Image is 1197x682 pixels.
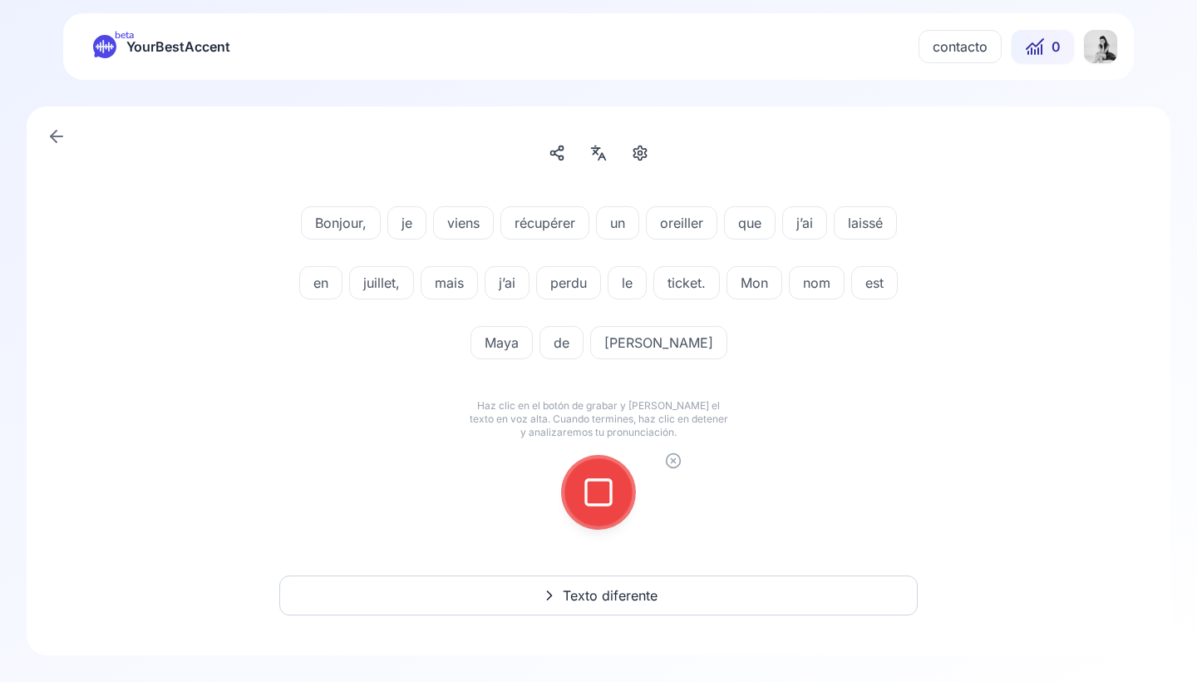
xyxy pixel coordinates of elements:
[349,266,414,299] button: juillet,
[388,213,426,233] span: je
[1012,30,1074,63] button: 0
[302,213,380,233] span: Bonjour,
[608,266,647,299] button: le
[465,399,731,439] p: Haz clic en el botón de grabar y [PERSON_NAME] el texto en voz alta. Cuando termines, haz clic en...
[789,266,845,299] button: nom
[783,213,826,233] span: j’ai
[421,273,477,293] span: mais
[471,333,532,353] span: Maya
[421,266,478,299] button: mais
[300,273,342,293] span: en
[608,273,646,293] span: le
[537,273,600,293] span: perdu
[279,576,918,615] button: Texto diferente
[834,206,897,240] button: laissé
[727,273,781,293] span: Mon
[434,213,493,233] span: viens
[790,273,844,293] span: nom
[590,326,727,359] button: [PERSON_NAME]
[596,206,639,240] button: un
[126,35,230,58] span: YourBestAccent
[539,326,584,359] button: de
[299,266,342,299] button: en
[485,266,530,299] button: j’ai
[852,273,897,293] span: est
[540,333,583,353] span: de
[115,28,134,42] span: beta
[350,273,413,293] span: juillet,
[591,333,727,353] span: [PERSON_NAME]
[387,206,426,240] button: je
[835,213,896,233] span: laissé
[919,30,1002,63] button: contacto
[433,206,494,240] button: viens
[1052,37,1061,57] span: 0
[597,213,638,233] span: un
[851,266,898,299] button: est
[654,273,719,293] span: ticket.
[485,273,529,293] span: j’ai
[1084,30,1117,63] img: MR
[727,266,782,299] button: Mon
[646,206,717,240] button: oreiller
[501,213,589,233] span: récupérer
[301,206,381,240] button: Bonjour,
[647,213,717,233] span: oreiller
[80,35,244,58] a: betaYourBestAccent
[500,206,589,240] button: récupérer
[563,586,658,605] span: Texto diferente
[724,206,776,240] button: que
[725,213,775,233] span: que
[782,206,827,240] button: j’ai
[470,326,533,359] button: Maya
[536,266,601,299] button: perdu
[653,266,720,299] button: ticket.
